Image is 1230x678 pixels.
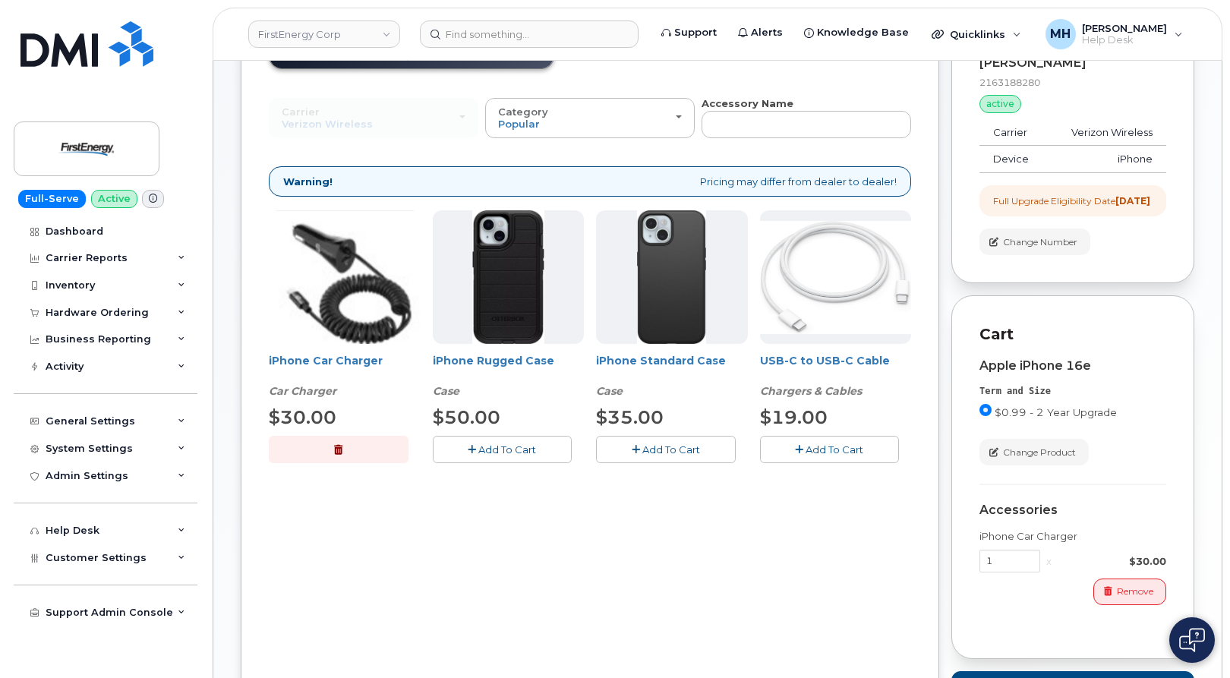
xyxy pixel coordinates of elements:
span: $19.00 [760,406,828,428]
div: 2163188280 [979,76,1166,89]
div: Quicklinks [921,19,1032,49]
strong: Accessory Name [702,97,793,109]
em: Case [596,384,623,398]
em: Car Charger [269,384,336,398]
a: iPhone Car Charger [269,354,383,367]
button: Change Number [979,229,1090,255]
button: Remove [1093,579,1166,605]
div: iPhone Car Charger [979,529,1166,544]
span: Change Product [1003,446,1076,459]
div: active [979,95,1021,113]
div: Pricing may differ from dealer to dealer! [269,166,911,197]
span: MH [1050,25,1071,43]
button: Category Popular [485,98,695,137]
em: Chargers & Cables [760,384,862,398]
div: x [1040,554,1058,569]
div: Melissa Hoye [1035,19,1194,49]
div: Term and Size [979,385,1166,398]
div: $30.00 [1058,554,1166,569]
span: Help Desk [1082,34,1167,46]
button: Add To Cart [433,436,572,462]
span: Support [674,25,717,40]
div: USB-C to USB-C Cable [760,353,912,399]
span: $35.00 [596,406,664,428]
img: USB-C.jpg [760,221,912,333]
a: Knowledge Base [793,17,919,48]
div: iPhone Rugged Case [433,353,585,399]
em: Case [433,384,459,398]
a: Alerts [727,17,793,48]
img: iphonesecg.jpg [269,211,421,344]
span: [PERSON_NAME] [1082,22,1167,34]
span: Add To Cart [806,443,863,456]
div: Accessories [979,503,1166,517]
span: Add To Cart [478,443,536,456]
span: Remove [1117,585,1153,598]
img: Symmetry.jpg [637,210,706,344]
div: Apple iPhone 16e [979,359,1166,373]
button: Add To Cart [596,436,736,462]
strong: [DATE] [1115,195,1150,207]
button: Add To Cart [760,436,900,462]
button: Change Product [979,439,1089,465]
span: $30.00 [269,406,336,428]
a: Support [651,17,727,48]
a: USB-C to USB-C Cable [760,354,890,367]
div: iPhone Standard Case [596,353,748,399]
span: Category [498,106,548,118]
td: Device [979,146,1048,173]
td: Verizon Wireless [1048,119,1166,147]
div: [PERSON_NAME] [979,56,1166,70]
span: Knowledge Base [817,25,909,40]
strong: Warning! [283,175,333,189]
div: iPhone Car Charger [269,353,421,399]
span: $0.99 - 2 Year Upgrade [995,406,1117,418]
img: Open chat [1179,628,1205,652]
span: Add To Cart [642,443,700,456]
span: Alerts [751,25,783,40]
td: Carrier [979,119,1048,147]
img: Defender.jpg [472,210,544,344]
span: Change Number [1003,235,1077,249]
span: $50.00 [433,406,500,428]
span: Quicklinks [950,28,1005,40]
input: Find something... [420,20,639,48]
td: iPhone [1048,146,1166,173]
span: Popular [498,118,540,130]
p: Cart [979,323,1166,345]
input: $0.99 - 2 Year Upgrade [979,404,992,416]
a: FirstEnergy Corp [248,20,400,48]
a: iPhone Rugged Case [433,354,554,367]
a: iPhone Standard Case [596,354,726,367]
div: Full Upgrade Eligibility Date [993,194,1150,207]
